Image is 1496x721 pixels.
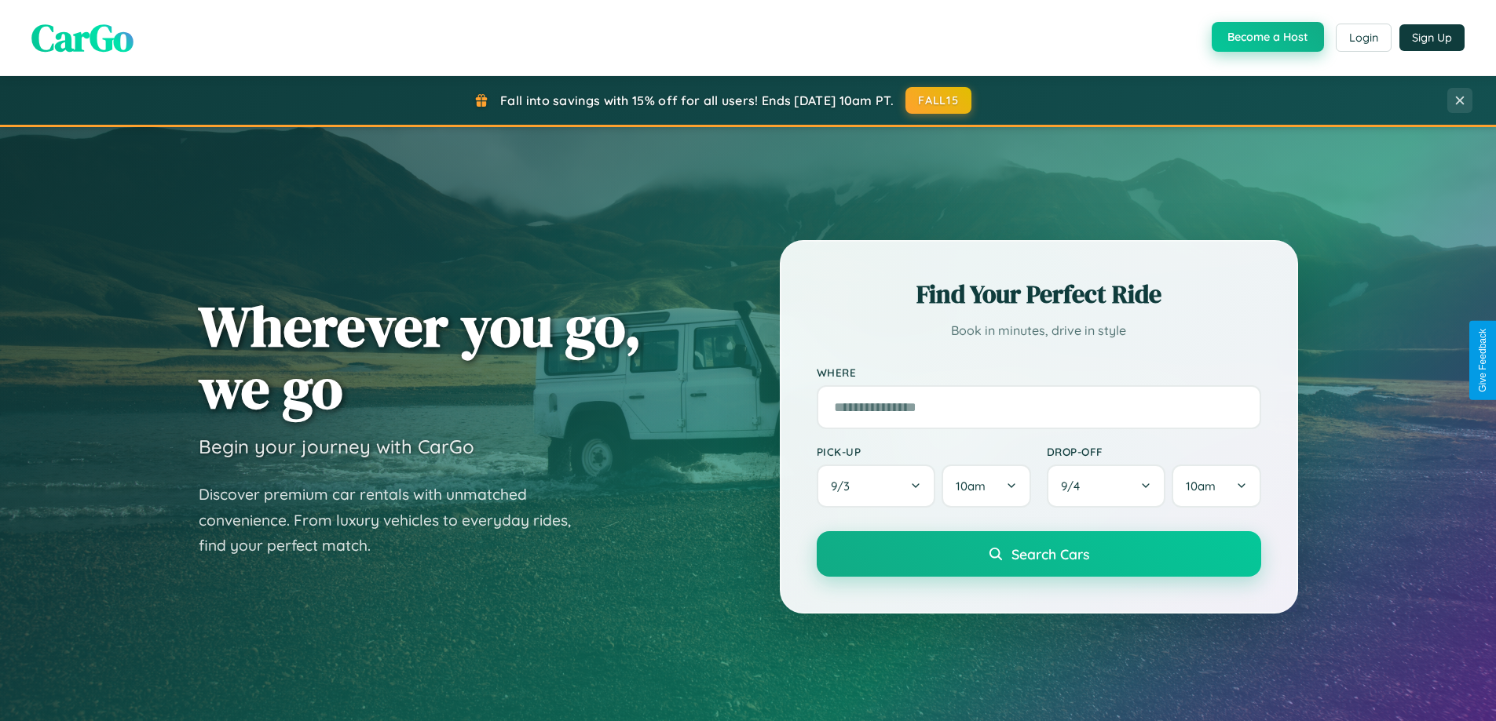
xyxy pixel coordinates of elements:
[1047,445,1261,458] label: Drop-off
[1172,464,1260,508] button: 10am
[817,445,1031,458] label: Pick-up
[1212,22,1324,52] button: Become a Host
[1061,479,1088,493] span: 9 / 4
[817,277,1261,311] h2: Find Your Perfect Ride
[831,479,858,493] span: 9 / 3
[905,87,971,114] button: FALL15
[1047,464,1166,508] button: 9/4
[1477,329,1488,392] div: Give Feedback
[31,12,134,64] span: CarGo
[199,435,474,458] h3: Begin your journey with CarGo
[817,319,1261,342] p: Book in minutes, drive in style
[817,531,1261,577] button: Search Cars
[1399,24,1465,51] button: Sign Up
[1336,24,1392,52] button: Login
[199,295,642,419] h1: Wherever you go, we go
[956,479,986,493] span: 10am
[199,482,591,559] p: Discover premium car rentals with unmatched convenience. From luxury vehicles to everyday rides, ...
[817,366,1261,379] label: Where
[942,464,1030,508] button: 10am
[817,464,936,508] button: 9/3
[1186,479,1216,493] span: 10am
[500,93,894,108] span: Fall into savings with 15% off for all users! Ends [DATE] 10am PT.
[1011,545,1089,563] span: Search Cars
